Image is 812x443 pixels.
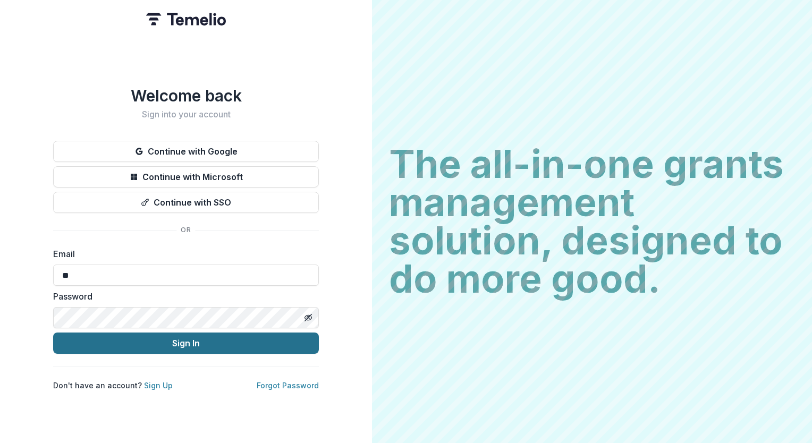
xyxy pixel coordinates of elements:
a: Sign Up [144,381,173,390]
label: Email [53,248,312,260]
button: Sign In [53,333,319,354]
a: Forgot Password [257,381,319,390]
button: Toggle password visibility [300,309,317,326]
label: Password [53,290,312,303]
button: Continue with Google [53,141,319,162]
button: Continue with SSO [53,192,319,213]
h2: Sign into your account [53,109,319,120]
p: Don't have an account? [53,380,173,391]
h1: Welcome back [53,86,319,105]
button: Continue with Microsoft [53,166,319,188]
img: Temelio [146,13,226,25]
